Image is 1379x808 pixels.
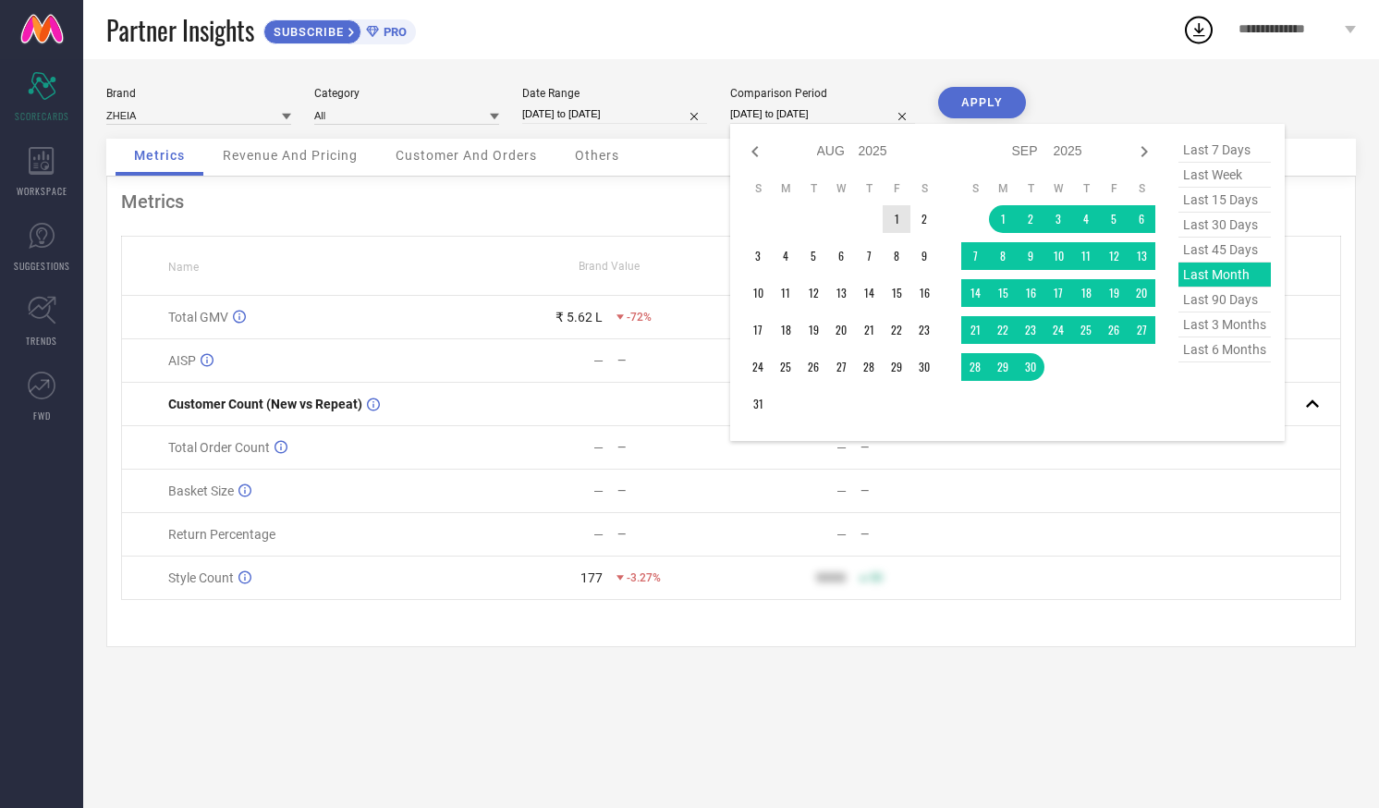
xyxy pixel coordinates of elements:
span: Total GMV [168,310,228,324]
span: -72% [627,311,652,324]
div: — [593,527,604,542]
span: Return Percentage [168,527,275,542]
div: — [836,484,847,498]
td: Tue Aug 26 2025 [799,353,827,381]
td: Sun Aug 03 2025 [744,242,772,270]
div: Metrics [121,190,1341,213]
th: Sunday [744,181,772,196]
span: Total Order Count [168,440,270,455]
span: last 45 days [1178,238,1271,263]
button: APPLY [938,87,1026,118]
div: 9999 [816,570,846,585]
div: Category [314,87,499,100]
td: Sun Aug 31 2025 [744,390,772,418]
span: Customer And Orders [396,148,537,163]
span: WORKSPACE [17,184,67,198]
div: — [593,353,604,368]
th: Wednesday [827,181,855,196]
td: Thu Sep 18 2025 [1072,279,1100,307]
div: Next month [1133,141,1155,163]
div: — [617,484,730,497]
td: Fri Aug 15 2025 [883,279,910,307]
span: PRO [379,25,407,39]
td: Thu Aug 28 2025 [855,353,883,381]
td: Wed Sep 10 2025 [1044,242,1072,270]
span: Customer Count (New vs Repeat) [168,397,362,411]
td: Mon Aug 04 2025 [772,242,799,270]
td: Mon Aug 18 2025 [772,316,799,344]
td: Mon Sep 01 2025 [989,205,1017,233]
td: Fri Aug 22 2025 [883,316,910,344]
td: Sat Aug 16 2025 [910,279,938,307]
td: Fri Sep 05 2025 [1100,205,1128,233]
td: Sun Aug 17 2025 [744,316,772,344]
td: Wed Aug 06 2025 [827,242,855,270]
td: Wed Aug 27 2025 [827,353,855,381]
th: Saturday [1128,181,1155,196]
div: — [836,527,847,542]
div: — [617,441,730,454]
td: Wed Aug 13 2025 [827,279,855,307]
td: Tue Sep 23 2025 [1017,316,1044,344]
td: Sun Sep 07 2025 [961,242,989,270]
td: Sun Sep 28 2025 [961,353,989,381]
span: SCORECARDS [15,109,69,123]
span: Basket Size [168,484,234,498]
td: Tue Sep 09 2025 [1017,242,1044,270]
span: Others [575,148,619,163]
span: last 3 months [1178,312,1271,337]
span: TRENDS [26,334,57,348]
th: Thursday [855,181,883,196]
td: Tue Aug 12 2025 [799,279,827,307]
th: Monday [772,181,799,196]
td: Tue Sep 16 2025 [1017,279,1044,307]
div: — [593,440,604,455]
span: Metrics [134,148,185,163]
th: Tuesday [1017,181,1044,196]
td: Tue Aug 19 2025 [799,316,827,344]
td: Sat Sep 27 2025 [1128,316,1155,344]
span: Name [168,261,199,274]
th: Sunday [961,181,989,196]
td: Fri Aug 01 2025 [883,205,910,233]
td: Mon Sep 29 2025 [989,353,1017,381]
th: Wednesday [1044,181,1072,196]
th: Friday [883,181,910,196]
span: SUBSCRIBE [264,25,348,39]
div: — [617,528,730,541]
td: Thu Aug 14 2025 [855,279,883,307]
td: Tue Aug 05 2025 [799,242,827,270]
span: last 7 days [1178,138,1271,163]
th: Tuesday [799,181,827,196]
div: Previous month [744,141,766,163]
span: last week [1178,163,1271,188]
td: Mon Sep 15 2025 [989,279,1017,307]
td: Thu Aug 07 2025 [855,242,883,270]
span: last 90 days [1178,288,1271,312]
td: Fri Aug 29 2025 [883,353,910,381]
span: SUGGESTIONS [14,259,70,273]
td: Thu Sep 25 2025 [1072,316,1100,344]
span: Revenue And Pricing [223,148,358,163]
td: Wed Sep 24 2025 [1044,316,1072,344]
div: Brand [106,87,291,100]
span: AISP [168,353,196,368]
td: Thu Sep 11 2025 [1072,242,1100,270]
td: Mon Sep 08 2025 [989,242,1017,270]
td: Sun Aug 10 2025 [744,279,772,307]
div: — [617,354,730,367]
td: Sun Sep 21 2025 [961,316,989,344]
span: Style Count [168,570,234,585]
td: Fri Sep 12 2025 [1100,242,1128,270]
span: -3.27% [627,571,661,584]
span: FWD [33,409,51,422]
span: last 30 days [1178,213,1271,238]
span: last 15 days [1178,188,1271,213]
td: Sat Sep 13 2025 [1128,242,1155,270]
div: Open download list [1182,13,1215,46]
td: Fri Sep 19 2025 [1100,279,1128,307]
td: Tue Sep 02 2025 [1017,205,1044,233]
th: Friday [1100,181,1128,196]
div: Comparison Period [730,87,915,100]
td: Tue Sep 30 2025 [1017,353,1044,381]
